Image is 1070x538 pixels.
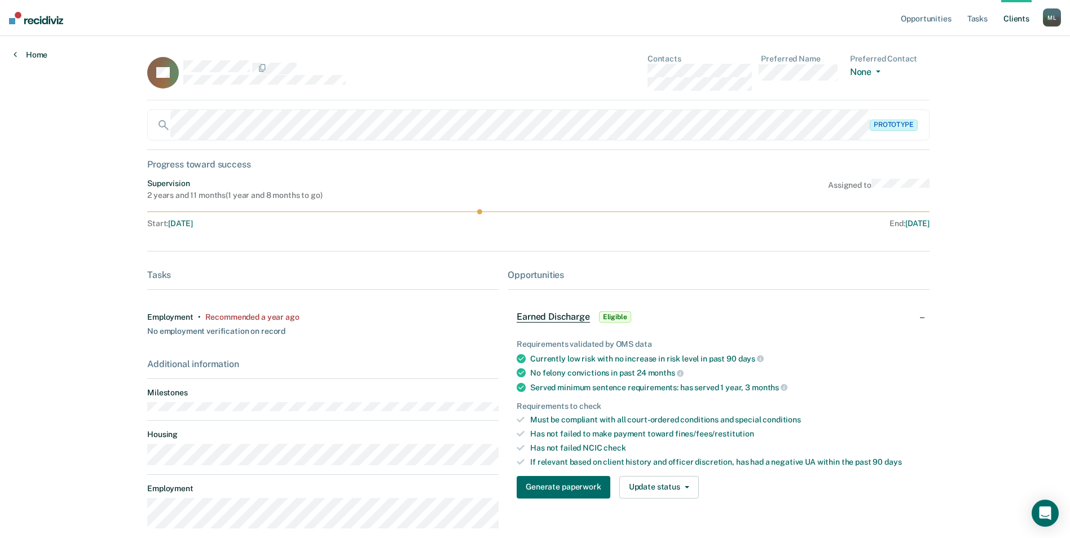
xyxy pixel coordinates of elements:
[508,270,930,280] div: Opportunities
[147,388,499,398] dt: Milestones
[14,50,47,60] a: Home
[147,430,499,439] dt: Housing
[147,270,499,280] div: Tasks
[761,54,840,64] dt: Preferred Name
[648,54,752,64] dt: Contacts
[530,443,921,453] div: Has not failed NCIC
[1043,8,1061,27] div: M L
[530,429,921,439] div: Has not failed to make payment toward
[884,457,901,466] span: days
[147,312,193,322] div: Employment
[530,354,921,364] div: Currently low risk with no increase in risk level in past 90
[147,322,285,336] div: No employment verification on record
[1032,500,1059,527] div: Open Intercom Messenger
[147,179,322,188] div: Supervision
[530,382,921,393] div: Served minimum sentence requirements: has served 1 year, 3
[530,415,921,425] div: Must be compliant with all court-ordered conditions and special
[517,402,921,411] div: Requirements to check
[168,219,192,228] span: [DATE]
[530,368,921,378] div: No felony convictions in past 24
[599,311,631,323] span: Eligible
[147,484,499,493] dt: Employment
[543,219,930,228] div: End :
[147,159,930,170] div: Progress toward success
[530,457,921,467] div: If relevant based on client history and officer discretion, has had a negative UA within the past 90
[198,312,201,322] div: •
[147,219,539,228] div: Start :
[517,476,614,499] a: Navigate to form link
[619,476,699,499] button: Update status
[147,359,499,369] div: Additional information
[850,54,930,64] dt: Preferred Contact
[517,476,610,499] button: Generate paperwork
[850,67,885,80] button: None
[604,443,626,452] span: check
[508,299,930,335] div: Earned DischargeEligible
[752,383,787,392] span: months
[648,368,684,377] span: months
[905,219,930,228] span: [DATE]
[147,191,322,200] div: 2 years and 11 months ( 1 year and 8 months to go )
[1043,8,1061,27] button: ML
[205,312,300,322] div: Recommended a year ago
[517,311,589,323] span: Earned Discharge
[517,339,921,349] div: Requirements validated by OMS data
[9,12,63,24] img: Recidiviz
[828,179,930,200] div: Assigned to
[763,415,801,424] span: conditions
[738,354,764,363] span: days
[675,429,754,438] span: fines/fees/restitution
